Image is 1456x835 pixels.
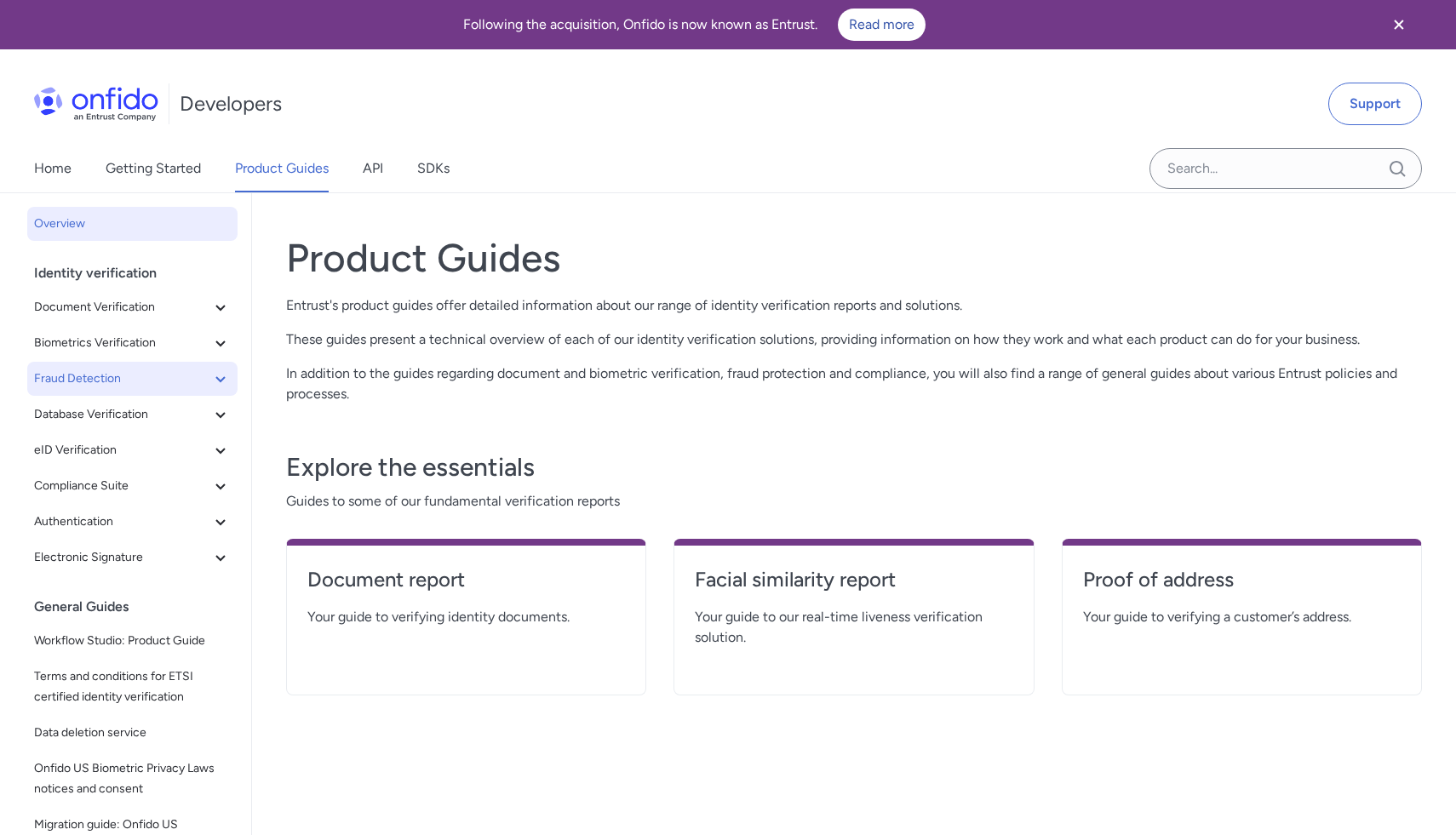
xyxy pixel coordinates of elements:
[286,450,1422,484] h3: Explore the essentials
[27,290,238,324] button: Document Verification
[27,752,238,806] a: Onfido US Biometric Privacy Laws notices and consent
[838,9,926,41] a: Read more
[286,491,1422,512] span: Guides to some of our fundamental verification reports
[106,145,201,192] a: Getting Started
[286,234,1422,282] h1: Product Guides
[180,90,282,117] h1: Developers
[20,9,1367,41] div: Following the acquisition, Onfido is now known as Entrust.
[27,207,238,241] a: Overview
[27,469,238,503] button: Compliance Suite
[34,297,210,317] span: Document Verification
[27,433,238,467] button: eID Verification
[307,607,625,627] span: Your guide to verifying identity documents.
[34,476,210,496] span: Compliance Suite
[286,363,1422,404] p: In addition to the guides regarding document and biometric verification, fraud protection and com...
[695,566,1012,607] a: Facial similarity report
[235,145,329,192] a: Product Guides
[695,607,1012,648] span: Your guide to our real-time liveness verification solution.
[27,716,238,750] a: Data deletion service
[1389,14,1409,35] svg: Close banner
[34,369,210,389] span: Fraud Detection
[34,404,210,425] span: Database Verification
[417,145,450,192] a: SDKs
[27,540,238,575] button: Electronic Signature
[1083,566,1401,593] h4: Proof of address
[34,214,231,234] span: Overview
[363,145,383,192] a: API
[307,566,625,607] a: Document report
[34,512,210,532] span: Authentication
[34,631,231,651] span: Workflow Studio: Product Guide
[34,666,231,707] span: Terms and conditions for ETSI certified identity verification
[1083,566,1401,607] a: Proof of address
[286,295,1422,316] p: Entrust's product guides offer detailed information about our range of identity verification repo...
[1328,83,1422,125] a: Support
[34,87,158,121] img: Onfido Logo
[1083,607,1401,627] span: Your guide to verifying a customer’s address.
[27,397,238,432] button: Database Verification
[1149,148,1422,189] input: Onfido search input field
[34,256,244,290] div: Identity verification
[27,505,238,539] button: Authentication
[27,660,238,714] a: Terms and conditions for ETSI certified identity verification
[1367,3,1430,46] button: Close banner
[34,440,210,460] span: eID Verification
[34,723,231,743] span: Data deletion service
[27,362,238,396] button: Fraud Detection
[34,333,210,353] span: Biometrics Verification
[34,758,231,799] span: Onfido US Biometric Privacy Laws notices and consent
[286,329,1422,350] p: These guides present a technical overview of each of our identity verification solutions, providi...
[27,624,238,658] a: Workflow Studio: Product Guide
[695,566,1012,593] h4: Facial similarity report
[34,145,72,192] a: Home
[34,590,244,624] div: General Guides
[27,326,238,360] button: Biometrics Verification
[307,566,625,593] h4: Document report
[34,547,210,568] span: Electronic Signature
